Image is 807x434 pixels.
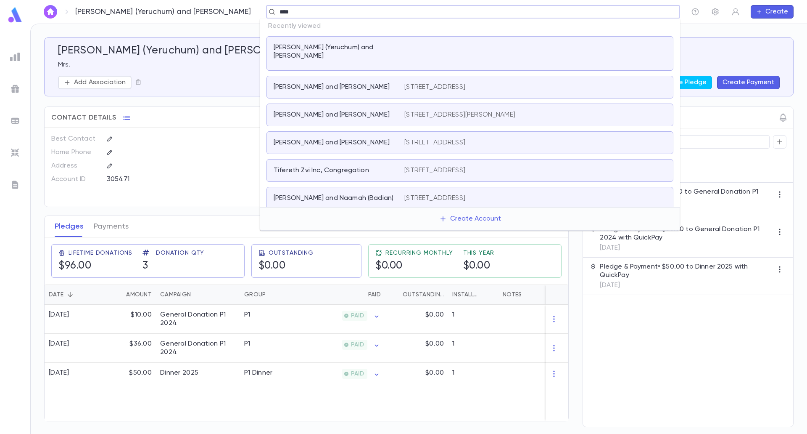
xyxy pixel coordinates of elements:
span: Outstanding [269,250,314,256]
p: [PERSON_NAME] (Yeruchum) and [PERSON_NAME] [274,43,394,60]
button: Sort [481,288,494,301]
h5: [PERSON_NAME] (Yeruchum) and [PERSON_NAME] [58,45,307,57]
img: imports_grey.530a8a0e642e233f2baf0ef88e8c9fcb.svg [10,148,20,158]
button: Create [751,5,794,19]
div: Group [240,285,303,305]
div: [DATE] [49,340,69,348]
button: Create Payment [717,76,780,89]
p: Add Association [74,78,126,87]
p: [PERSON_NAME] (Yeruchum) and [PERSON_NAME] [75,7,251,16]
button: Payments [94,216,129,237]
div: P1 Dinner [244,369,273,377]
span: This Year [463,250,495,256]
div: Date [45,285,101,305]
span: PAID [348,370,367,377]
div: 1 [448,334,498,363]
img: logo [7,7,24,23]
div: Dinner 2025 [160,369,198,377]
div: Notes [503,285,522,305]
div: $50.00 [101,363,156,385]
h5: 3 [142,260,148,272]
div: P1 [244,311,251,319]
p: Pledge & Payment • $50.00 to Dinner 2025 with QuickPay [600,263,773,280]
p: [STREET_ADDRESS] [404,194,465,202]
button: Sort [113,288,126,301]
div: Paid [368,285,381,305]
div: 305471 [107,173,253,185]
div: General Donation P1 2024 [160,340,236,357]
p: Best Contact [51,132,100,146]
p: $0.00 [425,340,444,348]
span: PAID [348,341,367,348]
p: Recently viewed [260,19,680,34]
div: P1 [244,340,251,348]
div: Amount [126,285,152,305]
p: Pledge & Payment • $36.00 to General Donation P1 2024 with QuickPay [600,225,773,242]
div: Amount [101,285,156,305]
p: Tifereth Zvi Inc, Congregation [274,166,369,175]
p: [DATE] [600,281,773,290]
h5: $96.00 [58,260,91,272]
p: [PERSON_NAME] and [PERSON_NAME] [274,111,390,119]
p: [STREET_ADDRESS] [404,138,465,147]
div: [DATE] [49,369,69,377]
div: Outstanding [385,285,448,305]
p: Home Phone [51,146,100,159]
p: [STREET_ADDRESS] [404,166,465,175]
button: Pledges [55,216,84,237]
img: reports_grey.c525e4749d1bce6a11f5fe2a8de1b229.svg [10,52,20,62]
p: [PERSON_NAME] and Naamah (Badian) [274,194,393,202]
img: batches_grey.339ca447c9d9533ef1741baa751efc33.svg [10,116,20,126]
button: Create Account [433,211,508,227]
div: Installments [452,285,481,305]
img: home_white.a664292cf8c1dea59945f0da9f25487c.svg [45,8,55,15]
div: [DATE] [49,311,69,319]
div: Paid [303,285,385,305]
button: Sort [191,288,204,301]
div: Date [49,285,63,305]
div: $36.00 [101,334,156,363]
img: campaigns_grey.99e729a5f7ee94e3726e6486bddda8f1.svg [10,84,20,94]
p: Account ID [51,173,100,186]
img: letters_grey.7941b92b52307dd3b8a917253454ce1c.svg [10,180,20,190]
div: Notes [498,285,604,305]
span: PAID [348,312,367,319]
p: [DATE] [600,206,773,215]
div: $10.00 [101,305,156,334]
h5: $0.00 [463,260,491,272]
button: Sort [389,288,403,301]
button: Sort [355,288,368,301]
p: [PERSON_NAME] and [PERSON_NAME] [274,83,390,91]
button: Sort [63,288,77,301]
p: Pledge & Payment • $10.00 to General Donation P1 2024 with QuickPay [600,188,773,205]
p: [STREET_ADDRESS] [404,83,465,91]
button: Sort [266,288,279,301]
div: Campaign [156,285,240,305]
span: Contact Details [51,114,116,122]
button: Create Pledge [655,76,712,89]
div: Installments [448,285,498,305]
p: [DATE] [600,244,773,252]
div: 1 [448,363,498,385]
div: 1 [448,305,498,334]
p: Mrs. [58,61,780,69]
div: Campaign [160,285,191,305]
button: Add Association [58,76,132,89]
span: Donation Qty [156,250,204,256]
h5: $0.00 [375,260,403,272]
p: [PERSON_NAME] and [PERSON_NAME] [274,138,390,147]
p: $0.00 [425,311,444,319]
span: Lifetime Donations [69,250,132,256]
div: Group [244,285,266,305]
p: Address [51,159,100,173]
div: Outstanding [403,285,444,305]
p: $0.00 [425,369,444,377]
p: [STREET_ADDRESS][PERSON_NAME] [404,111,515,119]
span: Recurring Monthly [385,250,453,256]
div: General Donation P1 2024 [160,311,236,327]
h5: $0.00 [258,260,286,272]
